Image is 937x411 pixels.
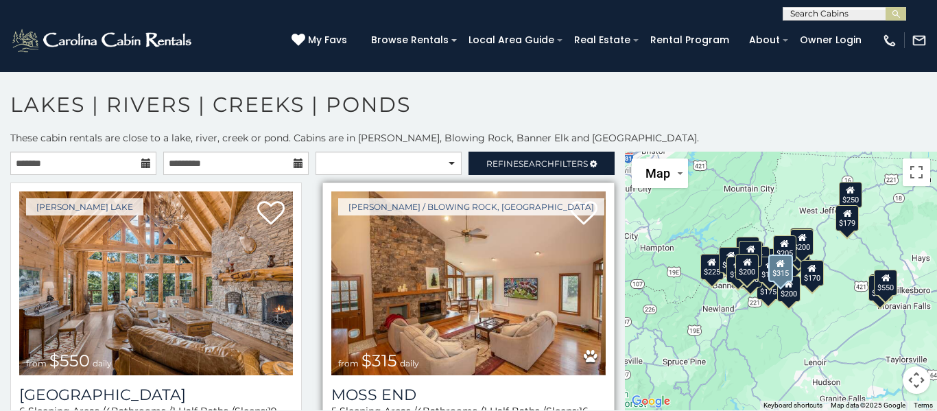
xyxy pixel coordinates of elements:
span: daily [93,358,112,368]
span: My Favs [308,33,347,47]
span: Map data ©2025 Google [831,401,905,409]
a: RefineSearchFilters [468,152,615,175]
img: White-1-2.png [10,27,195,54]
div: $315 [768,254,793,281]
img: phone-regular-white.png [882,33,897,48]
a: Add to favorites [257,200,285,228]
a: [PERSON_NAME] Lake [26,198,143,215]
a: My Favs [292,33,351,48]
a: Real Estate [567,30,637,51]
div: $225 [700,254,724,280]
div: $200 [736,253,759,279]
div: $200 [777,275,800,301]
div: $270 [868,274,892,301]
div: $200 [791,228,814,255]
span: Refine Filters [486,158,588,169]
span: Map [645,166,670,180]
div: $180 [739,261,762,287]
span: daily [400,358,419,368]
span: Search [519,158,554,169]
span: from [26,358,47,368]
span: $550 [49,351,90,371]
span: from [338,358,359,368]
button: Map camera controls [903,366,930,394]
a: Browse Rentals [364,30,455,51]
a: Local Area Guide [462,30,561,51]
div: $205 [773,235,796,261]
div: $235 [783,244,807,270]
img: Moss End [331,191,605,375]
a: About [742,30,787,51]
a: Owner Login [793,30,868,51]
div: $200 [720,246,743,272]
a: [PERSON_NAME] / Blowing Rock, [GEOGRAPHIC_DATA] [338,198,604,215]
div: $200 [787,236,810,262]
a: Open this area in Google Maps (opens a new window) [628,392,674,410]
div: $140 [759,257,782,283]
div: $250 [839,181,862,207]
button: Toggle fullscreen view [903,158,930,186]
div: $179 [835,204,859,231]
a: [GEOGRAPHIC_DATA] [19,386,293,404]
span: $315 [361,351,397,371]
img: Google [628,392,674,410]
div: $175 [757,273,780,299]
img: mail-regular-white.png [912,33,927,48]
a: Moss End [331,386,605,404]
button: Keyboard shortcuts [763,401,822,410]
a: Rental Program [643,30,736,51]
button: Change map style [632,158,688,188]
div: $550 [875,269,898,295]
div: $125 [726,257,750,283]
h3: Lake Haven Lodge [19,386,293,404]
div: $235 [790,228,814,254]
a: Lake Haven Lodge from $550 daily [19,191,293,375]
div: $155 [739,241,763,267]
a: Moss End from $315 daily [331,191,605,375]
img: Lake Haven Lodge [19,191,293,375]
a: Terms (opens in new tab) [914,401,933,409]
div: $305 [737,236,760,262]
div: $170 [800,259,824,285]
